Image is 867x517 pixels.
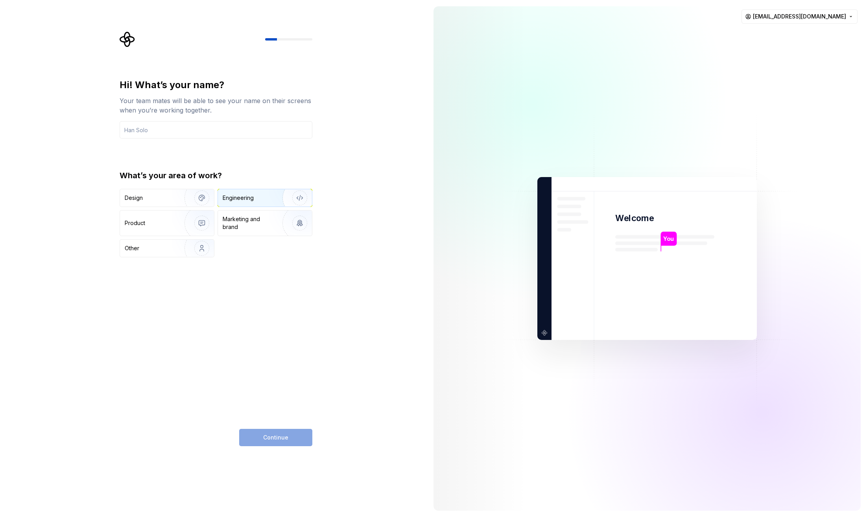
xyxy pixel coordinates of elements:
div: Your team mates will be able to see your name on their screens when you’re working together. [120,96,312,115]
div: Design [125,194,143,202]
div: Product [125,219,145,227]
div: What’s your area of work? [120,170,312,181]
p: Welcome [615,212,654,224]
div: Other [125,244,139,252]
span: [EMAIL_ADDRESS][DOMAIN_NAME] [753,13,846,20]
svg: Supernova Logo [120,31,135,47]
button: [EMAIL_ADDRESS][DOMAIN_NAME] [742,9,858,24]
input: Han Solo [120,121,312,138]
div: Marketing and brand [223,215,276,231]
div: Hi! What’s your name? [120,79,312,91]
p: You [663,234,674,243]
div: Engineering [223,194,254,202]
